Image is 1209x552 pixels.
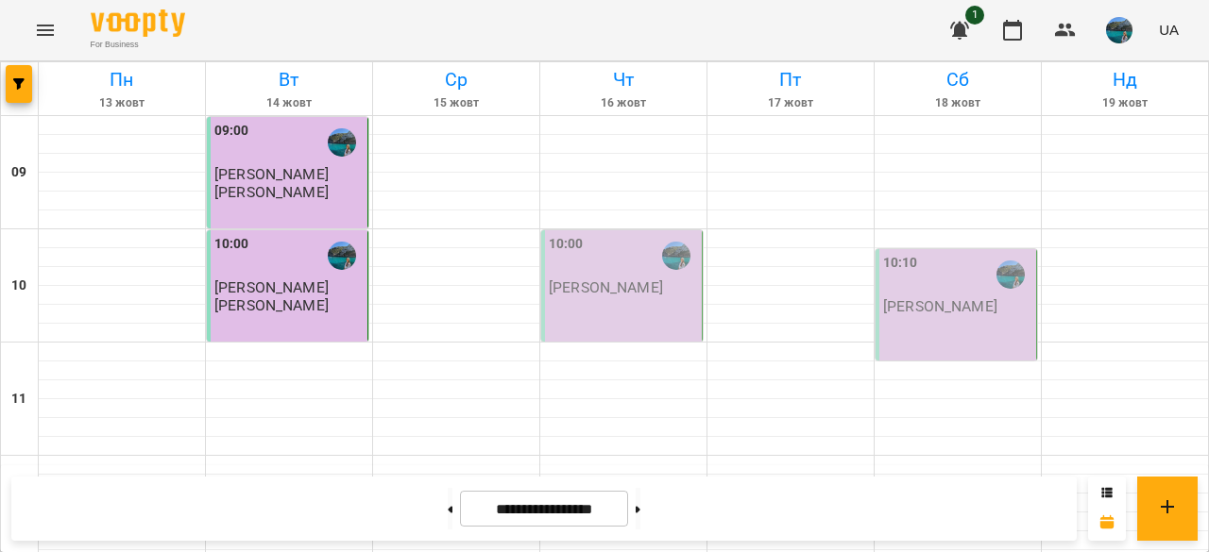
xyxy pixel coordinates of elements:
p: [PERSON_NAME] [549,279,663,295]
span: 1 [965,6,984,25]
label: 10:00 [549,234,584,255]
button: UA [1151,12,1186,47]
h6: 14 жовт [209,94,369,112]
label: 10:00 [214,234,249,255]
h6: 13 жовт [42,94,202,112]
img: Войтович Аріна [996,260,1025,289]
h6: Пт [710,65,871,94]
h6: Вт [209,65,369,94]
button: Menu [23,8,68,53]
span: For Business [91,39,185,51]
label: 09:00 [214,121,249,142]
img: Voopty Logo [91,9,185,37]
span: [PERSON_NAME] [214,278,329,296]
img: Войтович Аріна [328,242,356,270]
label: 10:10 [883,253,918,274]
h6: Сб [877,65,1038,94]
img: Войтович Аріна [328,128,356,157]
img: 60415085415ff60041987987a0d20803.jpg [1106,17,1132,43]
h6: Нд [1045,65,1205,94]
span: [PERSON_NAME] [214,165,329,183]
img: Войтович Аріна [662,242,690,270]
h6: 18 жовт [877,94,1038,112]
h6: Пн [42,65,202,94]
h6: Чт [543,65,704,94]
h6: 11 [11,389,26,410]
h6: 17 жовт [710,94,871,112]
p: [PERSON_NAME] [214,297,329,313]
h6: 16 жовт [543,94,704,112]
h6: 19 жовт [1045,94,1205,112]
span: UA [1159,20,1179,40]
p: [PERSON_NAME] [214,184,329,200]
h6: 09 [11,162,26,183]
h6: 10 [11,276,26,296]
h6: Ср [376,65,536,94]
h6: 15 жовт [376,94,536,112]
p: [PERSON_NAME] [883,298,997,314]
